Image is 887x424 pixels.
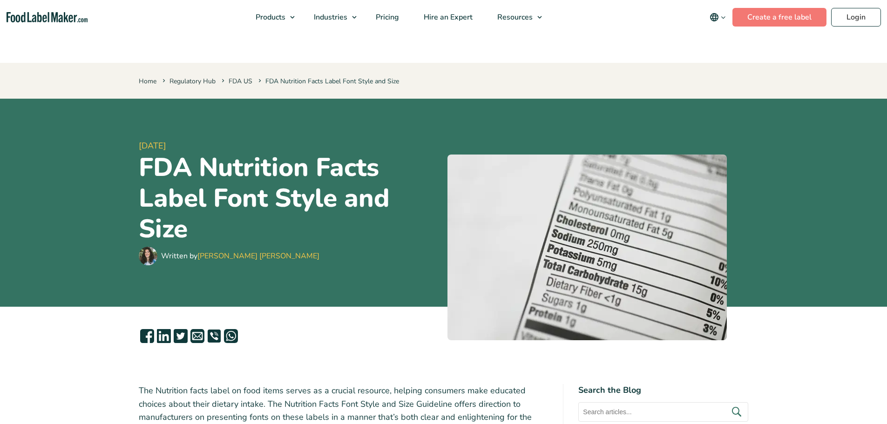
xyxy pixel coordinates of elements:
h1: FDA Nutrition Facts Label Font Style and Size [139,152,440,244]
span: [DATE] [139,140,440,152]
a: [PERSON_NAME] [PERSON_NAME] [197,251,319,261]
span: Hire an Expert [421,12,474,22]
a: FDA US [229,77,252,86]
a: Regulatory Hub [169,77,216,86]
span: Resources [494,12,534,22]
span: Pricing [373,12,400,22]
a: Login [831,8,881,27]
a: Home [139,77,156,86]
h4: Search the Blog [578,384,748,397]
input: Search articles... [578,402,748,422]
span: Industries [311,12,348,22]
span: FDA Nutrition Facts Label Font Style and Size [257,77,399,86]
img: Maria Abi Hanna - Food Label Maker [139,247,157,265]
span: Products [253,12,286,22]
div: Written by [161,250,319,262]
a: Create a free label [732,8,826,27]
